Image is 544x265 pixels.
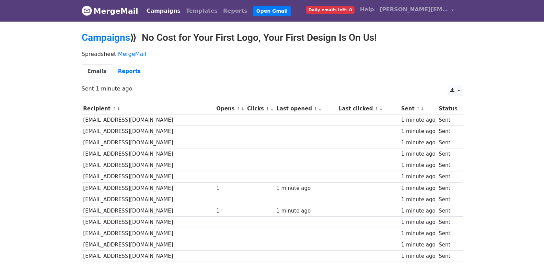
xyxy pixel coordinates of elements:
[220,4,250,18] a: Reports
[401,139,436,147] div: 1 minute ago
[401,196,436,204] div: 1 minute ago
[421,106,425,111] a: ↓
[82,5,92,16] img: MergeMail logo
[437,103,459,115] th: Status
[216,207,244,215] div: 1
[82,4,138,18] a: MergeMail
[401,230,436,238] div: 1 minute ago
[276,207,335,215] div: 1 minute ago
[401,173,436,181] div: 1 minute ago
[306,6,355,14] span: Daily emails left: 0
[375,106,379,111] a: ↑
[437,228,459,239] td: Sent
[82,50,463,58] p: Spreadsheet:
[82,115,215,126] td: [EMAIL_ADDRESS][DOMAIN_NAME]
[437,217,459,228] td: Sent
[437,115,459,126] td: Sent
[82,148,215,160] td: [EMAIL_ADDRESS][DOMAIN_NAME]
[401,252,436,260] div: 1 minute ago
[82,160,215,171] td: [EMAIL_ADDRESS][DOMAIN_NAME]
[314,106,317,111] a: ↑
[82,194,215,205] td: [EMAIL_ADDRESS][DOMAIN_NAME]
[215,103,246,115] th: Opens
[380,5,448,14] span: [PERSON_NAME][EMAIL_ADDRESS][DOMAIN_NAME]
[82,85,463,92] p: Sent 1 minute ago
[183,4,220,18] a: Templates
[416,106,420,111] a: ↑
[82,239,215,251] td: [EMAIL_ADDRESS][DOMAIN_NAME]
[82,137,215,148] td: [EMAIL_ADDRESS][DOMAIN_NAME]
[112,64,147,79] a: Reports
[118,51,146,57] a: MergeMail
[82,32,130,43] a: Campaigns
[236,106,240,111] a: ↑
[82,103,215,115] th: Recipient
[337,103,400,115] th: Last clicked
[437,137,459,148] td: Sent
[266,106,269,111] a: ↑
[437,239,459,251] td: Sent
[82,64,112,79] a: Emails
[117,106,120,111] a: ↓
[437,194,459,205] td: Sent
[303,3,357,16] a: Daily emails left: 0
[437,205,459,216] td: Sent
[318,106,322,111] a: ↓
[82,251,215,262] td: [EMAIL_ADDRESS][DOMAIN_NAME]
[437,126,459,137] td: Sent
[401,241,436,249] div: 1 minute ago
[144,4,183,18] a: Campaigns
[401,218,436,226] div: 1 minute ago
[253,6,291,16] a: Open Gmail
[82,205,215,216] td: [EMAIL_ADDRESS][DOMAIN_NAME]
[377,3,457,19] a: [PERSON_NAME][EMAIL_ADDRESS][DOMAIN_NAME]
[82,126,215,137] td: [EMAIL_ADDRESS][DOMAIN_NAME]
[245,103,275,115] th: Clicks
[437,160,459,171] td: Sent
[270,106,274,111] a: ↓
[400,103,437,115] th: Sent
[275,103,337,115] th: Last opened
[82,171,215,182] td: [EMAIL_ADDRESS][DOMAIN_NAME]
[82,217,215,228] td: [EMAIL_ADDRESS][DOMAIN_NAME]
[401,128,436,135] div: 1 minute ago
[357,3,377,16] a: Help
[276,184,335,192] div: 1 minute ago
[241,106,245,111] a: ↓
[216,184,244,192] div: 1
[112,106,116,111] a: ↑
[401,161,436,169] div: 1 minute ago
[401,150,436,158] div: 1 minute ago
[437,251,459,262] td: Sent
[437,148,459,160] td: Sent
[379,106,383,111] a: ↓
[82,182,215,194] td: [EMAIL_ADDRESS][DOMAIN_NAME]
[437,182,459,194] td: Sent
[82,32,463,44] h2: ⟫ No Cost for Your First Logo, Your First Design Is On Us!
[82,228,215,239] td: [EMAIL_ADDRESS][DOMAIN_NAME]
[401,207,436,215] div: 1 minute ago
[401,184,436,192] div: 1 minute ago
[437,171,459,182] td: Sent
[401,116,436,124] div: 1 minute ago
